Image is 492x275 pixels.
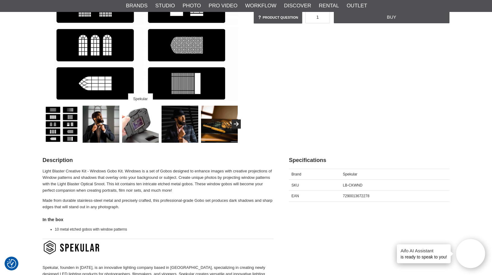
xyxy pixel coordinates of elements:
li: 10 metal etched gobos with window patterns [55,227,274,232]
a: Rental [319,2,339,10]
h2: Specifications [289,156,449,164]
h2: Description [43,156,274,164]
img: Spekular [83,106,120,143]
span: 7290013672278 [343,194,370,198]
a: Pro Video [209,2,237,10]
p: Made from durable stainless-steel metal and precisely crafted, this professional-grade Gobo set p... [43,198,274,210]
span: LB-CKWND [343,183,363,187]
a: Discover [284,2,311,10]
span: SKU [292,183,299,187]
img: Revisit consent button [7,259,16,268]
h4: In the box [43,217,274,223]
a: Workflow [245,2,276,10]
div: Spekular [128,93,153,104]
p: Light Blaster Creative Kit - Windows Gobo Kit. Windows is a set of Gobos designed to enhance imag... [43,168,274,194]
img: Spekular [201,106,238,143]
span: EAN [292,194,299,198]
a: Product question [254,11,302,24]
span: Brand [292,172,301,176]
img: Spekular - About [43,236,274,259]
a: Studio [155,2,175,10]
img: Spekular [122,106,159,143]
h4: Aifo AI Assistant [401,247,447,254]
a: Photo [183,2,201,10]
img: Spekular [162,106,199,143]
div: is ready to speak to you! [397,244,451,263]
a: Brands [126,2,148,10]
button: Consent Preferences [7,258,16,269]
span: Spekular [343,172,357,176]
img: Spekular [43,106,80,143]
a: Outlet [347,2,367,10]
button: Next [232,119,241,129]
a: Buy [334,11,449,23]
